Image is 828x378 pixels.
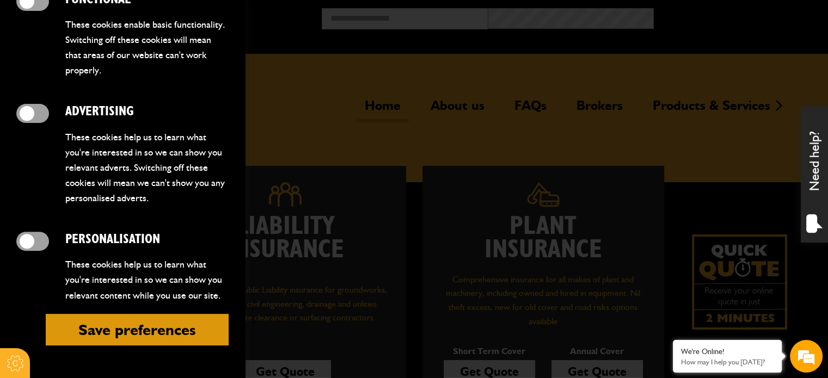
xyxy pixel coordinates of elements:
[65,17,229,78] p: These cookies enable basic functionality. Switching off these cookies will mean that areas of our...
[65,129,229,206] p: These cookies help us to learn what you're interested in so we can show you relevant adverts. Swi...
[65,257,229,302] p: These cookies help us to learn what you're interested in so we can show you relevant content whil...
[681,358,774,366] p: How may I help you today?
[65,232,229,247] h2: Personalisation
[65,104,229,120] h2: Advertising
[46,314,229,345] button: Save preferences
[681,347,774,356] div: We're Online!
[801,107,828,243] div: Need help?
